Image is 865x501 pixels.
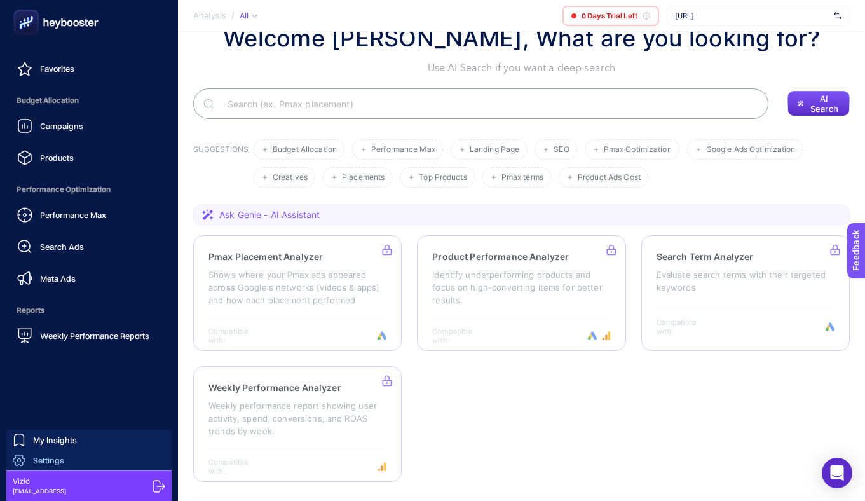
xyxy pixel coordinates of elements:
[501,173,543,182] span: Pmax terms
[223,60,820,76] p: Use AI Search if you want a deep search
[219,209,320,221] span: Ask Genie - AI Assistant
[10,298,168,323] span: Reports
[554,145,569,154] span: SEO
[33,455,64,465] span: Settings
[582,11,637,21] span: 0 Days Trial Left
[6,430,172,450] a: My Insights
[193,144,249,188] h3: SUGGESTIONS
[40,331,149,341] span: Weekly Performance Reports
[33,435,77,445] span: My Insights
[342,173,385,182] span: Placements
[40,242,84,252] span: Search Ads
[675,11,829,21] span: [URL]
[10,266,168,291] a: Meta Ads
[419,173,467,182] span: Top Products
[10,234,168,259] a: Search Ads
[10,56,168,81] a: Favorites
[10,113,168,139] a: Campaigns
[193,11,226,21] span: Analysis
[809,93,840,114] span: AI Search
[834,10,841,22] img: svg%3e
[10,177,168,202] span: Performance Optimization
[273,173,308,182] span: Creatives
[13,476,66,486] span: Vizio
[6,450,172,470] a: Settings
[10,323,168,348] a: Weekly Performance Reports
[371,145,435,154] span: Performance Max
[787,91,850,116] button: AI Search
[706,145,796,154] span: Google Ads Optimization
[578,173,641,182] span: Product Ads Cost
[417,235,625,351] a: Product Performance AnalyzerIdentify underperforming products and focus on high-converting items ...
[40,153,74,163] span: Products
[10,88,168,113] span: Budget Allocation
[641,235,850,351] a: Search Term AnalyzerEvaluate search terms with their targeted keywordsCompatible with:
[217,86,758,121] input: Search
[604,145,672,154] span: Pmax Optimization
[10,202,168,228] a: Performance Max
[822,458,852,488] div: Open Intercom Messenger
[193,235,402,351] a: Pmax Placement AnalyzerShows where your Pmax ads appeared across Google's networks (videos & apps...
[8,4,48,14] span: Feedback
[10,145,168,170] a: Products
[40,121,83,131] span: Campaigns
[13,486,66,496] span: [EMAIL_ADDRESS]
[40,210,106,220] span: Performance Max
[273,145,337,154] span: Budget Allocation
[40,64,74,74] span: Favorites
[470,145,519,154] span: Landing Page
[193,366,402,482] a: Weekly Performance AnalyzerWeekly performance report showing user activity, spend, conversions, a...
[223,21,820,55] h1: Welcome [PERSON_NAME], What are you looking for?
[231,10,235,20] span: /
[40,273,76,284] span: Meta Ads
[240,11,257,21] div: All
